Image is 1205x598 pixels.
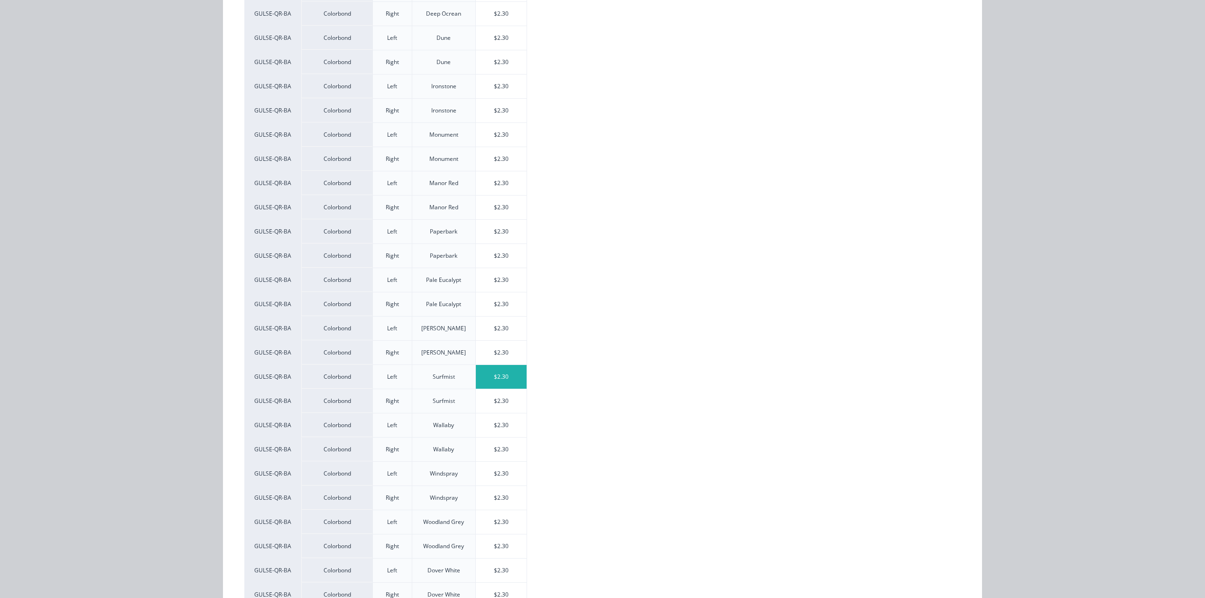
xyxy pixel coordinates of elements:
div: Right [386,542,399,551]
div: GULSE-QR-BA [244,219,301,243]
div: Colorbond [301,437,372,461]
div: Surfmist [433,373,455,381]
div: Dune [436,34,451,42]
div: $2.30 [476,438,527,461]
div: Colorbond [301,316,372,340]
div: GULSE-QR-BA [244,437,301,461]
div: Woodland Grey [423,542,464,551]
div: [PERSON_NAME] [421,348,466,357]
div: Monument [429,155,458,163]
div: Dover White [427,566,460,575]
div: GULSE-QR-BA [244,340,301,364]
div: Right [386,155,399,163]
div: Colorbond [301,510,372,534]
div: Colorbond [301,1,372,26]
div: Colorbond [301,364,372,389]
div: Manor Red [429,179,458,187]
div: GULSE-QR-BA [244,558,301,582]
div: GULSE-QR-BA [244,389,301,413]
div: GULSE-QR-BA [244,316,301,340]
div: Right [386,397,399,405]
div: $2.30 [476,534,527,558]
div: $2.30 [476,341,527,364]
div: Colorbond [301,486,372,510]
div: Left [387,34,397,42]
div: Ironstone [431,82,456,91]
div: Colorbond [301,268,372,292]
div: Right [386,252,399,260]
div: GULSE-QR-BA [244,26,301,50]
div: Left [387,566,397,575]
div: Colorbond [301,74,372,98]
div: Left [387,324,397,333]
div: Colorbond [301,534,372,558]
div: $2.30 [476,462,527,486]
div: GULSE-QR-BA [244,486,301,510]
div: $2.30 [476,99,527,122]
div: Left [387,518,397,526]
div: GULSE-QR-BA [244,243,301,268]
div: Colorbond [301,389,372,413]
div: $2.30 [476,75,527,98]
div: $2.30 [476,413,527,437]
div: Right [386,445,399,454]
div: Surfmist [433,397,455,405]
div: GULSE-QR-BA [244,50,301,74]
div: GULSE-QR-BA [244,1,301,26]
div: Right [386,9,399,18]
div: Colorbond [301,26,372,50]
div: GULSE-QR-BA [244,534,301,558]
div: $2.30 [476,2,527,26]
div: Right [386,348,399,357]
div: Monument [429,131,458,139]
div: Paperbark [430,227,457,236]
div: [PERSON_NAME] [421,324,466,333]
div: Windspray [430,469,458,478]
div: Colorbond [301,292,372,316]
div: $2.30 [476,559,527,582]
div: Colorbond [301,98,372,122]
div: $2.30 [476,220,527,243]
div: Colorbond [301,171,372,195]
div: Left [387,131,397,139]
div: Wallaby [433,421,454,430]
div: $2.30 [476,268,527,292]
div: $2.30 [476,389,527,413]
div: $2.30 [476,244,527,268]
div: Right [386,203,399,212]
div: Colorbond [301,243,372,268]
div: $2.30 [476,365,527,389]
div: $2.30 [476,171,527,195]
div: Windspray [430,494,458,502]
div: Manor Red [429,203,458,212]
div: Deep Ocrean [426,9,461,18]
div: GULSE-QR-BA [244,268,301,292]
div: Colorbond [301,558,372,582]
div: Colorbond [301,340,372,364]
div: Paperbark [430,252,457,260]
div: Left [387,179,397,187]
div: Left [387,421,397,430]
div: Colorbond [301,461,372,486]
div: Wallaby [433,445,454,454]
div: Pale Eucalypt [426,300,461,308]
div: $2.30 [476,50,527,74]
div: Colorbond [301,413,372,437]
div: Right [386,106,399,115]
div: Colorbond [301,122,372,147]
div: Colorbond [301,195,372,219]
div: Left [387,469,397,478]
div: Left [387,82,397,91]
div: GULSE-QR-BA [244,195,301,219]
div: $2.30 [476,26,527,50]
div: Dune [436,58,451,66]
div: Left [387,227,397,236]
div: Right [386,494,399,502]
div: Left [387,373,397,381]
div: $2.30 [476,486,527,510]
div: $2.30 [476,292,527,316]
div: GULSE-QR-BA [244,122,301,147]
div: Left [387,276,397,284]
div: GULSE-QR-BA [244,74,301,98]
div: GULSE-QR-BA [244,147,301,171]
